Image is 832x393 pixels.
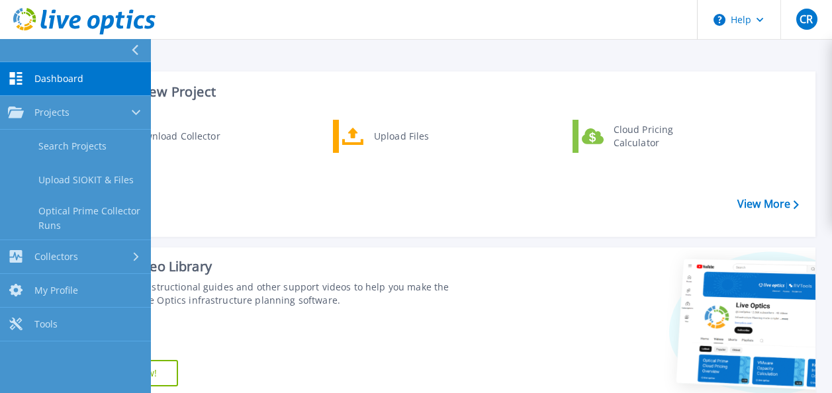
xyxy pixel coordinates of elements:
[34,318,58,330] span: Tools
[94,85,798,99] h3: Start a New Project
[126,123,226,150] div: Download Collector
[34,251,78,263] span: Collectors
[93,120,229,153] a: Download Collector
[77,281,468,307] div: Find tutorials, instructional guides and other support videos to help you make the most of your L...
[737,198,799,210] a: View More
[77,258,468,275] div: Support Video Library
[800,14,813,24] span: CR
[367,123,465,150] div: Upload Files
[607,123,705,150] div: Cloud Pricing Calculator
[34,107,69,118] span: Projects
[333,120,469,153] a: Upload Files
[34,73,83,85] span: Dashboard
[573,120,708,153] a: Cloud Pricing Calculator
[34,284,78,296] span: My Profile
